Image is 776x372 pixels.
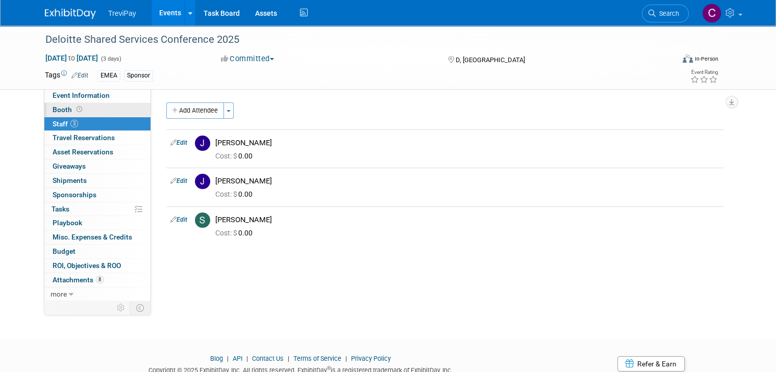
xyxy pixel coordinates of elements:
[343,355,349,362] span: |
[252,355,284,362] a: Contact Us
[244,355,251,362] span: |
[130,301,151,314] td: Toggle Event Tabs
[694,55,718,63] div: In-Person
[44,131,151,145] a: Travel Reservations
[112,301,130,314] td: Personalize Event Tab Strip
[67,54,77,62] span: to
[74,105,84,113] span: Booth not reserved yet
[70,120,78,127] span: 3
[45,9,96,19] img: ExhibitDay
[233,355,242,362] a: API
[53,219,82,227] span: Playbook
[195,212,210,228] img: S.jpg
[45,54,98,63] span: [DATE] [DATE]
[44,160,151,173] a: Giveaways
[53,176,87,184] span: Shipments
[44,287,151,301] a: more
[51,290,67,298] span: more
[456,56,525,64] span: D, [GEOGRAPHIC_DATA]
[52,205,69,213] span: Tasks
[215,190,238,198] span: Cost: $
[702,4,721,23] img: Celia Ahrens
[642,5,689,22] a: Search
[683,55,693,63] img: Format-Inperson.png
[53,247,76,255] span: Budget
[215,152,238,160] span: Cost: $
[42,31,661,49] div: Deloitte Shared Services Conference 2025
[215,229,257,237] span: 0.00
[44,216,151,230] a: Playbook
[224,355,231,362] span: |
[53,134,115,142] span: Travel Reservations
[44,145,151,159] a: Asset Reservations
[170,139,187,146] a: Edit
[44,117,151,131] a: Staff3
[53,261,121,270] span: ROI, Objectives & ROO
[44,174,151,188] a: Shipments
[215,190,257,198] span: 0.00
[215,176,719,186] div: [PERSON_NAME]
[44,103,151,117] a: Booth
[100,56,121,62] span: (3 days)
[690,70,718,75] div: Event Rating
[215,215,719,225] div: [PERSON_NAME]
[170,216,187,223] a: Edit
[44,89,151,102] a: Event Information
[124,70,153,81] div: Sponsor
[166,102,224,119] button: Add Attendee
[44,259,151,273] a: ROI, Objectives & ROO
[53,148,113,156] span: Asset Reservations
[53,162,86,170] span: Giveaways
[215,152,257,160] span: 0.00
[44,245,151,258] a: Budget
[195,136,210,151] img: J.jpg
[53,191,96,199] span: Sponsorships
[210,355,223,362] a: Blog
[351,355,391,362] a: Privacy Policy
[217,54,278,64] button: Committed
[327,365,331,371] sup: ®
[44,202,151,216] a: Tasks
[53,91,110,99] span: Event Information
[96,276,104,283] span: 8
[44,188,151,202] a: Sponsorships
[45,70,88,82] td: Tags
[293,355,341,362] a: Terms of Service
[44,230,151,244] a: Misc. Expenses & Credits
[44,273,151,287] a: Attachments8
[617,356,685,371] a: Refer & Earn
[53,120,78,128] span: Staff
[215,138,719,148] div: [PERSON_NAME]
[53,105,84,114] span: Booth
[215,229,238,237] span: Cost: $
[53,233,132,241] span: Misc. Expenses & Credits
[195,174,210,189] img: J.jpg
[285,355,292,362] span: |
[97,70,120,81] div: EMEA
[71,72,88,79] a: Edit
[170,177,187,184] a: Edit
[108,9,136,17] span: TreviPay
[53,276,104,284] span: Attachments
[619,53,718,68] div: Event Format
[656,10,679,17] span: Search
